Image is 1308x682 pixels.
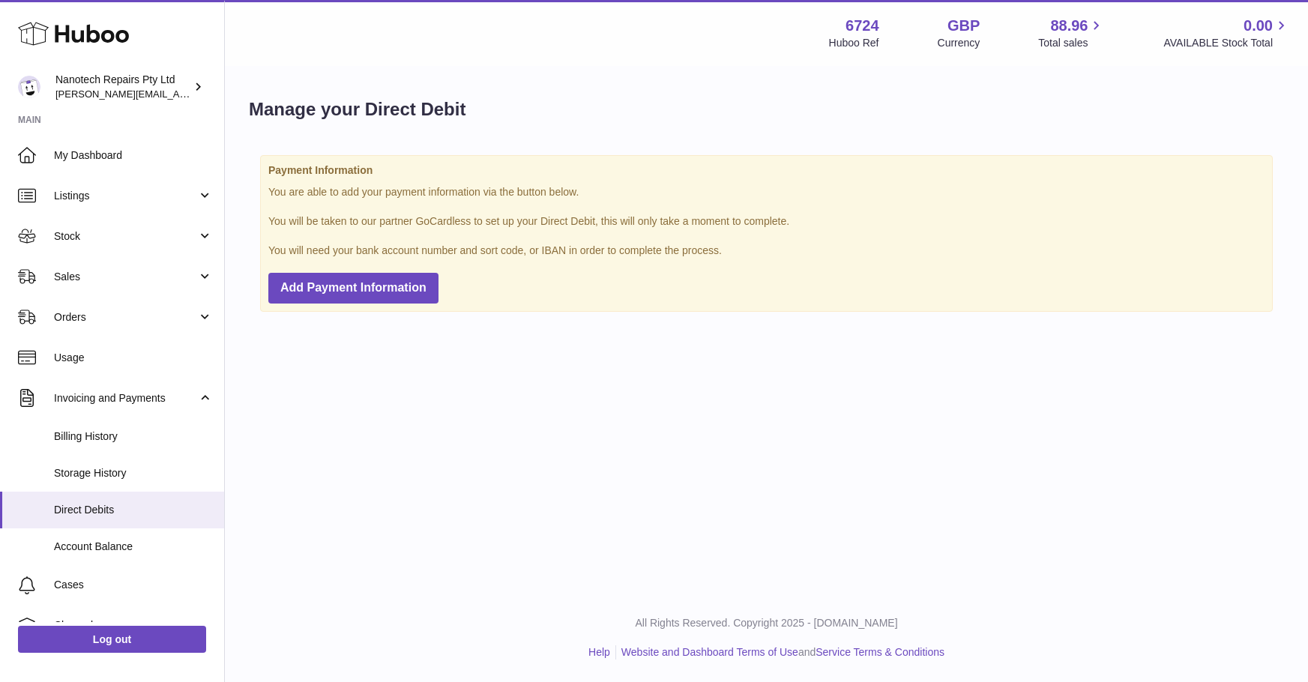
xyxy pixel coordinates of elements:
[54,578,213,592] span: Cases
[1038,16,1105,50] a: 88.96 Total sales
[54,503,213,517] span: Direct Debits
[1163,36,1290,50] span: AVAILABLE Stock Total
[268,185,1265,199] p: You are able to add your payment information via the button below.
[55,88,381,100] span: [PERSON_NAME][EMAIL_ADDRESS][PERSON_NAME][DOMAIN_NAME]
[237,616,1296,630] p: All Rights Reserved. Copyright 2025 - [DOMAIN_NAME]
[54,189,197,203] span: Listings
[829,36,879,50] div: Huboo Ref
[846,16,879,36] strong: 6724
[54,351,213,365] span: Usage
[816,646,944,658] a: Service Terms & Conditions
[249,97,465,121] h1: Manage your Direct Debit
[280,281,427,294] span: Add Payment Information
[947,16,980,36] strong: GBP
[54,466,213,480] span: Storage History
[268,273,438,304] button: Add Payment Information
[1244,16,1273,36] span: 0.00
[268,214,1265,229] p: You will be taken to our partner GoCardless to set up your Direct Debit, this will only take a mo...
[268,163,1265,178] strong: Payment Information
[54,429,213,444] span: Billing History
[54,229,197,244] span: Stock
[54,540,213,554] span: Account Balance
[54,270,197,284] span: Sales
[1163,16,1290,50] a: 0.00 AVAILABLE Stock Total
[55,73,190,101] div: Nanotech Repairs Pty Ltd
[54,618,213,633] span: Channels
[616,645,944,660] li: and
[621,646,798,658] a: Website and Dashboard Terms of Use
[54,148,213,163] span: My Dashboard
[1050,16,1088,36] span: 88.96
[588,646,610,658] a: Help
[938,36,980,50] div: Currency
[1038,36,1105,50] span: Total sales
[18,76,40,98] img: sarah.phillis@magicezy.com
[268,244,1265,258] p: You will need your bank account number and sort code, or IBAN in order to complete the process.
[18,626,206,653] a: Log out
[54,310,197,325] span: Orders
[54,391,197,405] span: Invoicing and Payments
